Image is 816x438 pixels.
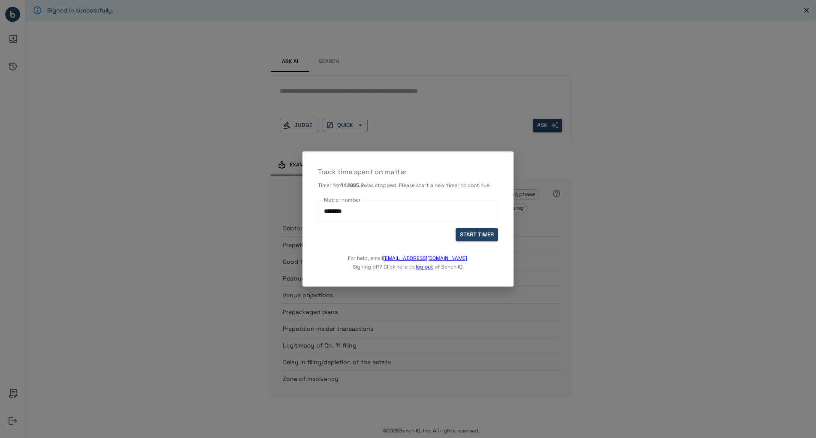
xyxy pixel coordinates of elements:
[416,263,433,270] a: log out
[348,241,468,271] p: For help, email . Signing off? Click here to of Bench IQ.
[340,182,364,189] b: 442885.2
[364,182,491,189] span: was stopped. Please start a new timer to continue.
[318,167,498,177] p: Track time spent on matter
[318,182,340,189] span: Timer for
[383,255,467,262] a: [EMAIL_ADDRESS][DOMAIN_NAME]
[324,196,361,204] label: Matter number
[456,228,498,242] button: START TIMER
